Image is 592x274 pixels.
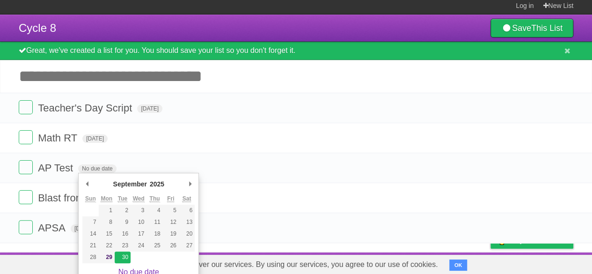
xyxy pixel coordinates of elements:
[38,162,75,174] span: AP Test
[531,23,563,33] b: This List
[115,216,131,228] button: 9
[38,192,127,204] span: Blast from the Past
[131,216,146,228] button: 10
[183,195,191,202] abbr: Saturday
[179,216,195,228] button: 13
[71,224,96,233] span: [DATE]
[82,228,98,240] button: 14
[449,259,468,271] button: OK
[99,240,115,252] button: 22
[137,104,162,113] span: [DATE]
[133,195,145,202] abbr: Wednesday
[148,177,166,191] div: 2025
[123,255,447,274] span: Cookies help us deliver our services. By using our services, you agree to our use of cookies.
[163,216,179,228] button: 12
[146,205,162,216] button: 4
[131,240,146,252] button: 24
[78,164,116,173] span: No due date
[111,177,148,191] div: September
[167,195,174,202] abbr: Friday
[38,102,134,114] span: Teacher's Day Script
[163,240,179,252] button: 26
[185,177,195,191] button: Next Month
[115,240,131,252] button: 23
[82,177,92,191] button: Previous Month
[19,190,33,204] label: Done
[118,195,127,202] abbr: Tuesday
[179,205,195,216] button: 6
[19,22,56,34] span: Cycle 8
[19,220,33,234] label: Done
[82,134,108,143] span: [DATE]
[146,216,162,228] button: 11
[99,252,115,263] button: 29
[38,132,80,144] span: Math RT
[115,228,131,240] button: 16
[163,205,179,216] button: 5
[131,228,146,240] button: 17
[19,100,33,114] label: Done
[510,232,569,248] span: Buy me a coffee
[82,240,98,252] button: 21
[179,228,195,240] button: 20
[85,195,96,202] abbr: Sunday
[82,252,98,263] button: 28
[146,240,162,252] button: 25
[131,205,146,216] button: 3
[146,228,162,240] button: 18
[115,252,131,263] button: 30
[82,216,98,228] button: 7
[19,160,33,174] label: Done
[150,195,160,202] abbr: Thursday
[101,195,112,202] abbr: Monday
[99,228,115,240] button: 15
[99,216,115,228] button: 8
[99,205,115,216] button: 1
[115,205,131,216] button: 2
[163,228,179,240] button: 19
[179,240,195,252] button: 27
[490,19,573,37] a: SaveThis List
[19,130,33,144] label: Done
[38,222,68,234] span: APSA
